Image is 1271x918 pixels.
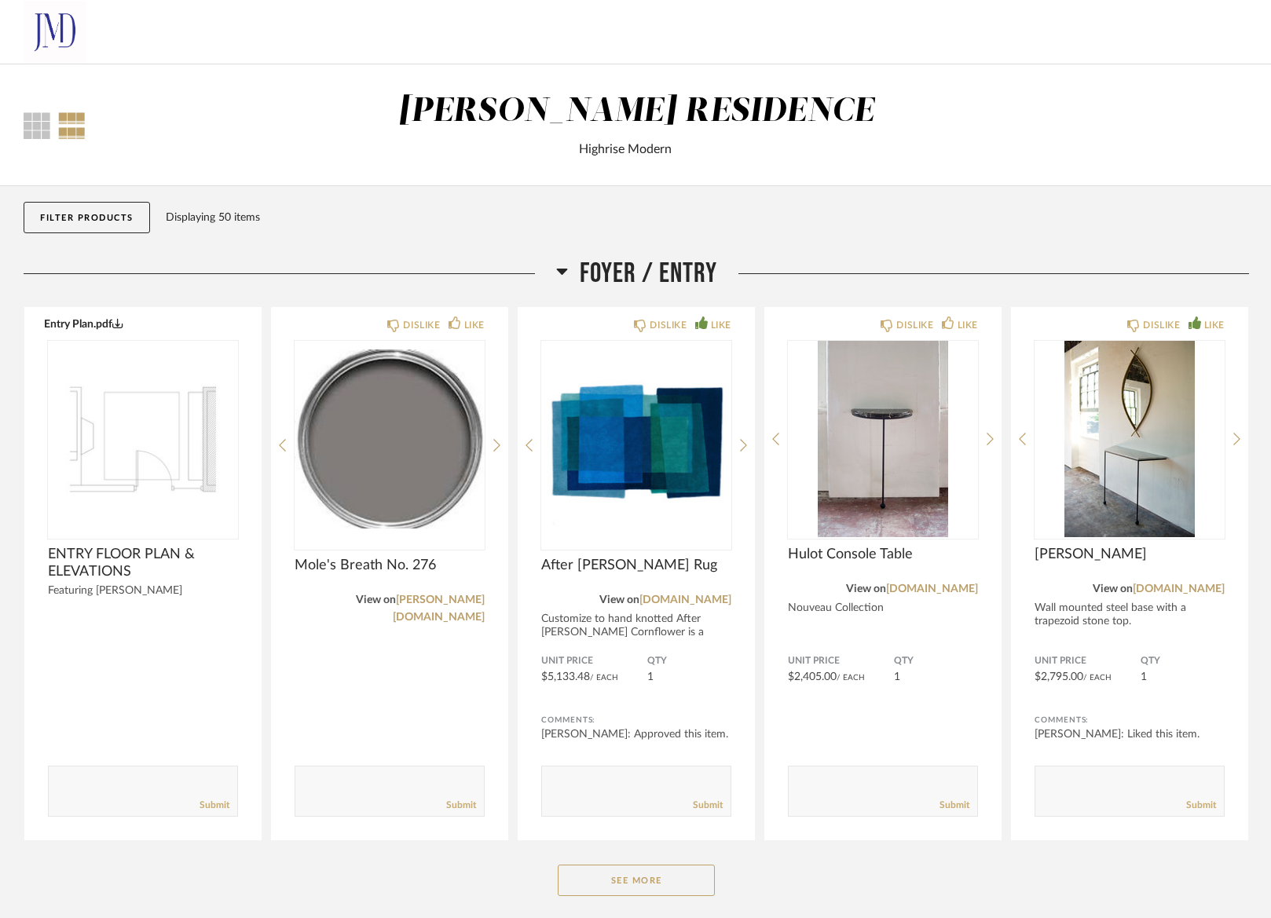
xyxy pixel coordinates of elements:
div: LIKE [958,317,978,333]
span: / Each [590,674,618,682]
div: Comments: [541,712,731,728]
div: 0 [295,341,485,537]
div: DISLIKE [403,317,440,333]
span: View on [599,594,639,605]
div: LIKE [1204,317,1225,333]
span: $2,795.00 [1035,671,1083,682]
span: Unit Price [1035,655,1141,667]
a: [DOMAIN_NAME] [886,583,978,594]
span: QTY [1141,655,1225,667]
img: undefined [788,341,978,537]
div: Comments: [1035,712,1225,728]
div: 0 [541,341,731,537]
span: $2,405.00 [788,671,837,682]
span: After [PERSON_NAME] Rug [541,557,731,574]
div: Highrise Modern [232,140,1019,159]
div: [PERSON_NAME] RESIDENCE [398,95,875,128]
a: [DOMAIN_NAME] [1133,583,1225,594]
span: ENTRY FLOOR PLAN & ELEVATIONS [48,546,238,580]
span: $5,133.48 [541,671,590,682]
a: Submit [940,799,969,812]
span: Unit Price [788,655,894,667]
div: LIKE [464,317,485,333]
div: Customize to hand knotted After [PERSON_NAME] Cornflower is a geometric blue... [541,613,731,653]
div: DISLIKE [1143,317,1180,333]
img: b6e93ddb-3093-428f-831c-65e5a4f8d4fb.png [24,1,86,64]
a: Submit [446,799,476,812]
div: [PERSON_NAME]: Approved this item. [541,726,731,742]
span: 1 [1141,671,1147,682]
div: DISLIKE [896,317,933,333]
span: View on [356,594,396,605]
span: / Each [837,674,865,682]
div: Nouveau Collection [788,602,978,615]
span: Unit Price [541,655,647,667]
span: View on [846,583,886,594]
span: [PERSON_NAME] [1035,546,1225,563]
a: [DOMAIN_NAME] [639,594,731,605]
div: Wall mounted steel base with a trapezoid stone top. [1035,602,1225,628]
a: Submit [200,799,229,812]
button: Entry Plan.pdf [44,317,123,330]
span: Mole's Breath No. 276 [295,557,485,574]
div: LIKE [711,317,731,333]
img: undefined [295,341,485,537]
span: 1 [647,671,654,682]
div: DISLIKE [650,317,687,333]
img: undefined [541,341,731,537]
img: undefined [1035,341,1225,537]
div: [PERSON_NAME]: Liked this item. [1035,726,1225,742]
span: Foyer / Entry [580,257,717,291]
div: Displaying 50 items [166,209,1242,226]
span: 1 [894,671,900,682]
img: undefined [48,341,238,537]
div: Featuring [PERSON_NAME] [48,584,238,598]
a: Submit [693,799,723,812]
span: QTY [647,655,731,667]
a: Submit [1186,799,1216,812]
button: See More [558,865,715,896]
span: Hulot Console Table [788,546,978,563]
button: Filter Products [24,202,150,233]
a: [PERSON_NAME][DOMAIN_NAME] [393,594,485,623]
span: / Each [1083,674,1112,682]
span: View on [1093,583,1133,594]
span: QTY [894,655,978,667]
